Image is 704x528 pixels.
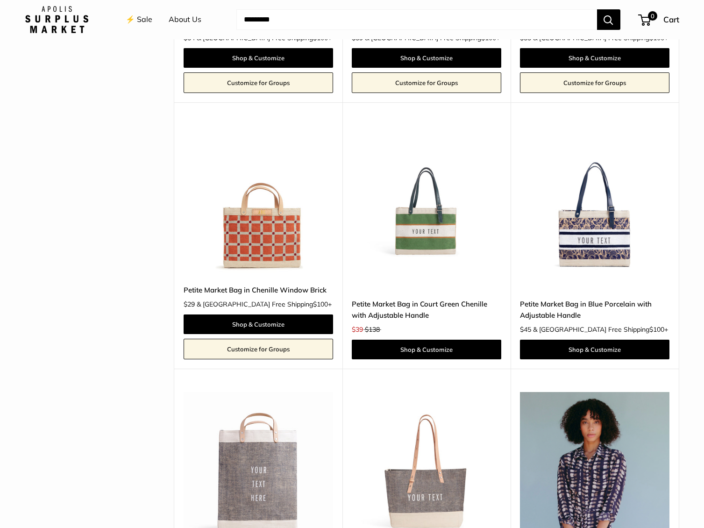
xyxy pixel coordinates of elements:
a: description_Our very first Chenille-Jute Market bagdescription_Adjustable Handles for whatever mo... [352,126,501,275]
a: description_Make it yours with custom printed text.description_Transform your everyday errands in... [520,126,669,275]
a: ⚡️ Sale [126,13,152,27]
a: Shop & Customize [520,48,669,68]
a: Petite Market Bag in Chenille Window BrickPetite Market Bag in Chenille Window Brick [184,126,333,275]
span: & [GEOGRAPHIC_DATA] Free Shipping + [533,35,668,41]
a: 0 Cart [639,12,679,27]
span: $39 [352,325,363,334]
span: & [GEOGRAPHIC_DATA] Free Shipping + [533,326,668,333]
a: About Us [169,13,201,27]
a: Customize for Groups [184,72,333,93]
a: Customize for Groups [352,72,501,93]
button: Search [597,9,620,30]
input: Search... [236,9,597,30]
span: $100 [649,325,664,334]
span: & [GEOGRAPHIC_DATA] Free Shipping + [365,35,500,41]
a: Customize for Groups [184,339,333,359]
span: $45 [520,325,531,334]
span: $138 [365,325,380,334]
img: Apolis: Surplus Market [25,6,88,33]
span: Cart [663,14,679,24]
span: & [GEOGRAPHIC_DATA] Free Shipping + [197,35,332,41]
a: Petite Market Bag in Blue Porcelain with Adjustable Handle [520,299,669,321]
span: 0 [647,11,657,21]
a: Shop & Customize [352,340,501,359]
span: & [GEOGRAPHIC_DATA] Free Shipping + [197,301,332,307]
a: Shop & Customize [520,340,669,359]
a: Petite Market Bag in Chenille Window Brick [184,285,333,295]
img: description_Make it yours with custom printed text. [520,126,669,275]
a: Shop & Customize [184,48,333,68]
img: Petite Market Bag in Chenille Window Brick [184,126,333,275]
a: Shop & Customize [184,314,333,334]
a: Customize for Groups [520,72,669,93]
a: Shop & Customize [352,48,501,68]
span: $29 [184,300,195,308]
a: Petite Market Bag in Court Green Chenille with Adjustable Handle [352,299,501,321]
img: description_Our very first Chenille-Jute Market bag [352,126,501,275]
span: $100 [313,300,328,308]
